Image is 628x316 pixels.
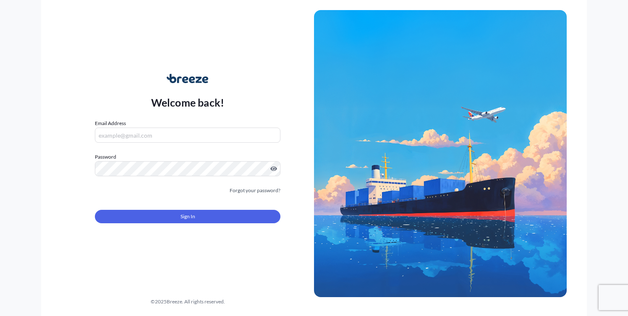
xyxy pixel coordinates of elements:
span: Sign In [181,212,195,221]
button: Sign In [95,210,280,223]
button: Show password [270,165,277,172]
div: © 2025 Breeze. All rights reserved. [61,298,314,306]
input: example@gmail.com [95,128,280,143]
img: Ship illustration [314,10,567,297]
p: Welcome back! [151,96,225,109]
label: Password [95,153,280,161]
a: Forgot your password? [230,186,280,195]
label: Email Address [95,119,126,128]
